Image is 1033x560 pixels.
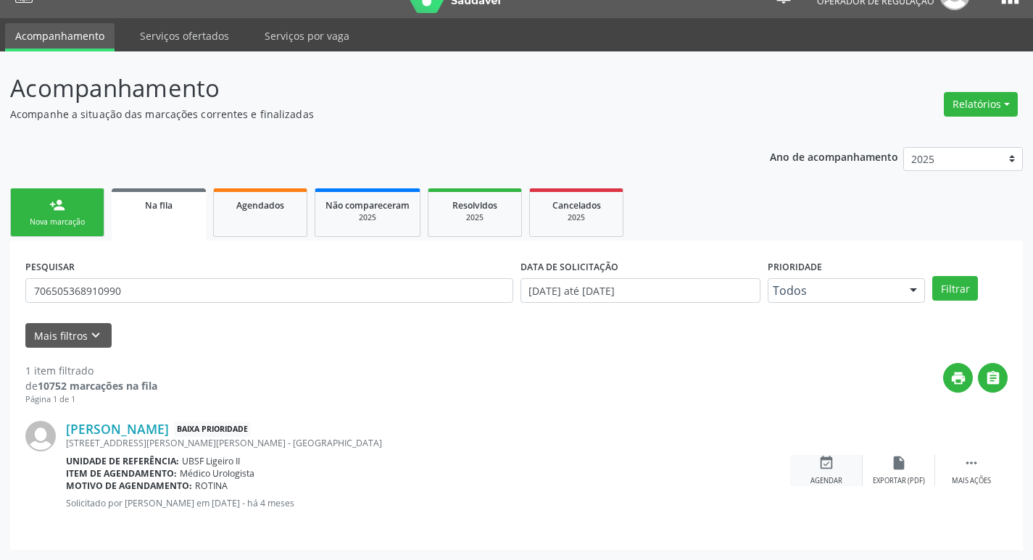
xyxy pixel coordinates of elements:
[520,256,618,278] label: DATA DE SOLICITAÇÃO
[25,256,75,278] label: PESQUISAR
[66,497,790,509] p: Solicitado por [PERSON_NAME] em [DATE] - há 4 meses
[773,283,896,298] span: Todos
[985,370,1001,386] i: 
[552,199,601,212] span: Cancelados
[38,379,157,393] strong: 10752 marcações na fila
[66,421,169,437] a: [PERSON_NAME]
[25,323,112,348] button: Mais filtroskeyboard_arrow_down
[540,212,613,223] div: 2025
[25,378,157,393] div: de
[66,467,177,480] b: Item de agendamento:
[963,455,979,471] i: 
[325,212,410,223] div: 2025
[520,278,760,303] input: Selecione um intervalo
[25,278,513,303] input: Nome, CNS
[325,199,410,212] span: Não compareceram
[10,70,719,106] p: Acompanhamento
[10,106,719,122] p: Acompanhe a situação das marcações correntes e finalizadas
[66,455,179,467] b: Unidade de referência:
[932,276,978,301] button: Filtrar
[49,197,65,213] div: person_add
[439,212,511,223] div: 2025
[174,422,251,437] span: Baixa Prioridade
[950,370,966,386] i: print
[944,92,1018,117] button: Relatórios
[891,455,907,471] i: insert_drive_file
[25,363,157,378] div: 1 item filtrado
[130,23,239,49] a: Serviços ofertados
[236,199,284,212] span: Agendados
[21,217,94,227] div: Nova marcação
[66,480,192,492] b: Motivo de agendamento:
[978,363,1008,393] button: 
[770,147,898,165] p: Ano de acompanhamento
[943,363,973,393] button: print
[873,476,925,486] div: Exportar (PDF)
[818,455,834,471] i: event_available
[5,23,115,51] a: Acompanhamento
[810,476,842,486] div: Agendar
[182,455,240,467] span: UBSF Ligeiro II
[452,199,497,212] span: Resolvidos
[25,393,157,406] div: Página 1 de 1
[254,23,360,49] a: Serviços por vaga
[952,476,991,486] div: Mais ações
[180,467,254,480] span: Médico Urologista
[66,437,790,449] div: [STREET_ADDRESS][PERSON_NAME][PERSON_NAME] - [GEOGRAPHIC_DATA]
[25,421,56,451] img: img
[195,480,228,492] span: ROTINA
[145,199,173,212] span: Na fila
[88,327,104,343] i: keyboard_arrow_down
[768,256,822,278] label: Prioridade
